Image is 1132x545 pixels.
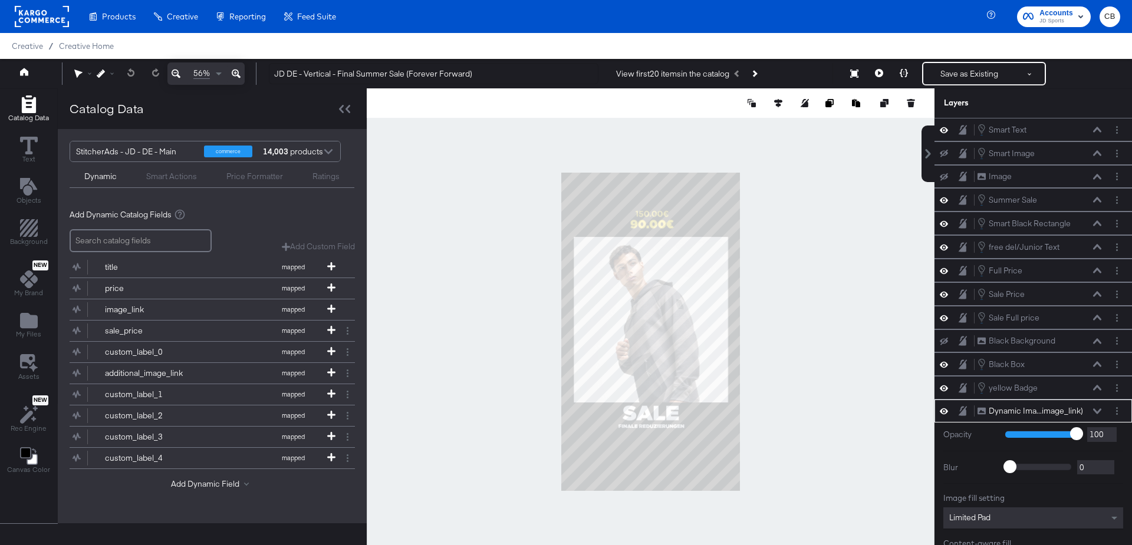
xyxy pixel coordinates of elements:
[22,154,35,164] span: Text
[226,171,283,182] div: Price Formatter
[16,329,41,339] span: My Files
[943,429,996,440] label: Opacity
[261,454,325,462] span: mapped
[989,265,1022,276] div: Full Price
[105,262,190,273] div: title
[70,342,355,362] div: custom_label_0mapped
[105,452,190,464] div: custom_label_4
[105,368,190,379] div: additional_image_link
[977,405,1084,417] button: Dynamic Ima...image_link)
[977,170,1012,183] button: Image
[171,478,254,490] button: Add Dynamic Field
[1017,6,1091,27] button: AccountsJD Sports
[989,171,1012,182] div: Image
[746,63,762,84] button: Next Product
[989,382,1038,394] div: yellow Badge
[1111,124,1123,136] button: Layer Options
[825,97,837,109] button: Copy image
[70,321,340,341] button: sale_pricemapped
[852,97,864,109] button: Paste image
[43,41,59,51] span: /
[70,427,340,447] button: custom_label_3mapped
[1111,335,1123,347] button: Layer Options
[105,431,190,442] div: custom_label_3
[261,432,325,441] span: mapped
[70,427,355,447] div: custom_label_3mapped
[167,12,198,21] span: Creative
[977,240,1060,253] button: free del/Junior Text
[261,369,325,377] span: mapped
[105,304,190,315] div: image_link
[282,241,355,252] button: Add Custom Field
[1100,6,1120,27] button: CB
[261,305,325,313] span: mapped
[70,257,340,278] button: titlemapped
[977,217,1071,230] button: Smart Black Rectangle
[977,123,1027,136] button: Smart Text
[105,325,190,336] div: sale_price
[977,311,1040,324] button: Sale Full price
[261,141,297,161] div: products
[949,512,990,523] span: Limited Pad
[105,283,190,294] div: price
[59,41,114,51] a: Creative Home
[261,390,325,398] span: mapped
[70,257,355,278] div: titlemapped
[989,335,1055,346] div: Black Background
[84,171,117,182] div: Dynamic
[9,175,48,209] button: Add Text
[105,389,190,400] div: custom_label_1
[70,384,340,405] button: custom_label_1mapped
[261,411,325,420] span: mapped
[943,462,996,473] label: Blur
[1,93,56,126] button: Add Rectangle
[977,264,1023,277] button: Full Price
[616,68,729,80] div: View first 20 items in the catalog
[1111,194,1123,206] button: Layer Options
[1111,405,1123,417] button: Layer Options
[989,194,1037,206] div: Summer Sale
[852,99,860,107] svg: Paste image
[9,309,48,343] button: Add Files
[1111,147,1123,160] button: Layer Options
[989,405,1083,417] div: Dynamic Ima...image_link)
[261,326,325,335] span: mapped
[977,147,1035,160] button: Smart Image
[229,12,266,21] span: Reporting
[312,171,340,182] div: Ratings
[1111,288,1123,300] button: Layer Options
[989,124,1026,136] div: Smart Text
[943,493,1123,504] div: Image fill setting
[17,196,41,205] span: Objects
[1111,217,1123,230] button: Layer Options
[70,278,355,299] div: pricemapped
[70,321,355,341] div: sale_pricemapped
[12,41,43,51] span: Creative
[977,358,1025,371] button: Black Box
[261,284,325,292] span: mapped
[70,209,172,220] span: Add Dynamic Catalog Fields
[4,392,54,437] button: NewRec Engine
[977,193,1038,206] button: Summer Sale
[32,262,48,269] span: New
[70,405,355,426] div: custom_label_2mapped
[989,218,1071,229] div: Smart Black Rectangle
[11,351,47,385] button: Assets
[977,335,1056,347] button: Black Background
[1039,7,1073,19] span: Accounts
[977,381,1038,394] button: yellow Badge
[10,237,48,246] span: Background
[102,12,136,21] span: Products
[989,312,1039,323] div: Sale Full price
[1111,312,1123,324] button: Layer Options
[70,299,355,320] div: image_linkmapped
[7,465,50,474] span: Canvas Color
[70,448,340,468] button: custom_label_4mapped
[977,288,1025,300] button: Sale Price
[70,405,340,426] button: custom_label_2mapped
[989,242,1059,253] div: free del/Junior Text
[70,448,355,468] div: custom_label_4mapped
[70,342,340,362] button: custom_label_0mapped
